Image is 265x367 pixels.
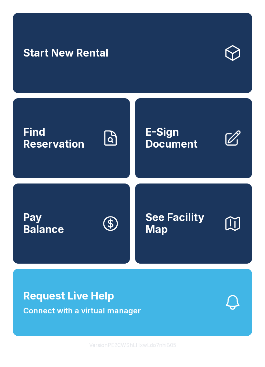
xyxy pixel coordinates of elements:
span: Connect with a virtual manager [23,305,141,317]
a: Start New Rental [13,13,252,93]
a: Find Reservation [13,98,130,178]
button: VersionPE2CWShLHxwLdo7nhiB05 [84,336,181,354]
span: Pay Balance [23,212,64,235]
a: E-Sign Document [135,98,252,178]
span: Find Reservation [23,126,96,150]
span: E-Sign Document [145,126,218,150]
button: Request Live HelpConnect with a virtual manager [13,269,252,336]
span: Request Live Help [23,288,114,304]
a: PayBalance [13,183,130,264]
button: See Facility Map [135,183,252,264]
span: Start New Rental [23,47,109,59]
span: See Facility Map [145,212,218,235]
